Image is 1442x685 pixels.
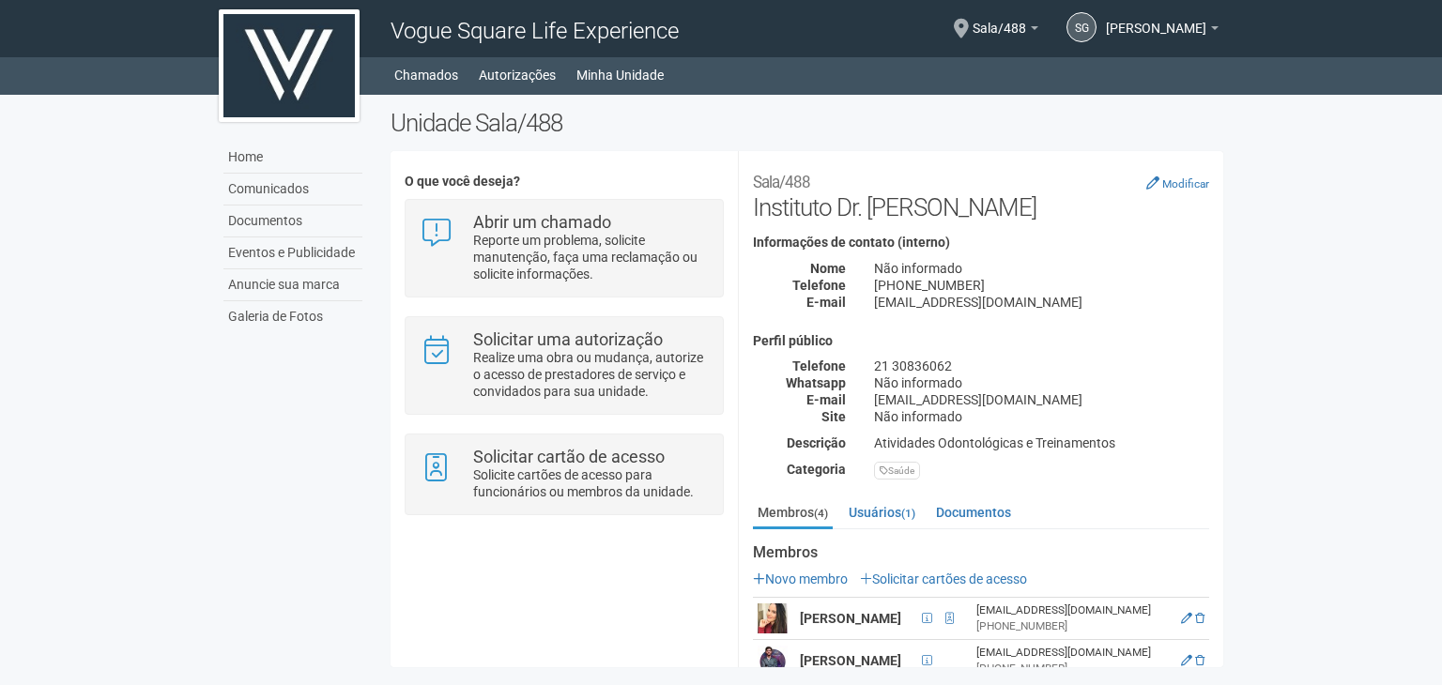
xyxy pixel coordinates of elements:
[420,331,708,400] a: Solicitar uma autorização Realize uma obra ou mudança, autorize o acesso de prestadores de serviç...
[753,334,1209,348] h4: Perfil público
[391,18,679,44] span: Vogue Square Life Experience
[976,645,1169,661] div: [EMAIL_ADDRESS][DOMAIN_NAME]
[792,358,846,373] strong: Telefone
[814,507,828,520] small: (4)
[860,374,1223,391] div: Não informado
[973,23,1038,38] a: Sala/488
[473,212,611,232] strong: Abrir um chamado
[860,294,1223,311] div: [EMAIL_ADDRESS][DOMAIN_NAME]
[844,498,920,526] a: Usuários(1)
[901,507,915,520] small: (1)
[576,62,664,88] a: Minha Unidade
[860,391,1223,408] div: [EMAIL_ADDRESS][DOMAIN_NAME]
[1181,612,1192,625] a: Editar membro
[223,205,362,237] a: Documentos
[786,375,846,390] strong: Whatsapp
[976,661,1169,677] div: [PHONE_NUMBER]
[753,571,848,586] a: Novo membro
[1106,23,1219,38] a: [PERSON_NAME]
[223,174,362,205] a: Comunicados
[479,62,556,88] a: Autorizações
[787,462,846,477] strong: Categoria
[806,392,846,407] strong: E-mail
[1106,3,1206,36] span: STEPHANNE GOUVEIA
[473,447,665,466] strong: Solicitar cartão de acesso
[821,409,846,424] strong: Site
[976,602,1169,618] div: [EMAIL_ADDRESS][DOMAIN_NAME]
[391,109,1223,137] h2: Unidade Sala/488
[860,571,1027,586] a: Solicitar cartões de acesso
[931,498,1016,526] a: Documentos
[753,498,833,529] a: Membros(4)
[860,434,1223,451] div: Atividades Odontológicas e Treinamentos
[473,349,709,400] p: Realize uma obra ou mudança, autorize o acesso de prestadores de serviço e convidados para sua un...
[860,277,1223,294] div: [PHONE_NUMBER]
[787,435,846,450] strong: Descrição
[420,449,708,500] a: Solicitar cartão de acesso Solicite cartões de acesso para funcionários ou membros da unidade.
[860,358,1223,374] div: 21 30836062
[753,236,1209,250] h4: Informações de contato (interno)
[753,165,1209,221] h2: Instituto Dr. [PERSON_NAME]
[973,3,1026,36] span: Sala/488
[473,329,663,349] strong: Solicitar uma autorização
[223,301,362,332] a: Galeria de Fotos
[405,175,723,189] h4: O que você deseja?
[223,142,362,174] a: Home
[860,408,1223,425] div: Não informado
[792,278,846,293] strong: Telefone
[860,260,1223,277] div: Não informado
[800,653,901,668] strong: [PERSON_NAME]
[1195,612,1204,625] a: Excluir membro
[810,261,846,276] strong: Nome
[806,295,846,310] strong: E-mail
[753,173,810,191] small: Sala/488
[223,269,362,301] a: Anuncie sua marca
[758,603,788,633] img: user.png
[1162,177,1209,190] small: Modificar
[976,618,1169,634] div: [PHONE_NUMBER]
[874,462,920,479] div: Saúde
[1195,654,1204,667] a: Excluir membro
[473,232,709,282] p: Reporte um problema, solicite manutenção, faça uma reclamação ou solicite informações.
[420,214,708,282] a: Abrir um chamado Reporte um problema, solicite manutenção, faça uma reclamação ou solicite inform...
[223,237,362,269] a: Eventos e Publicidade
[473,466,709,500] p: Solicite cartões de acesso para funcionários ou membros da unidade.
[753,544,1209,561] strong: Membros
[758,646,788,676] img: user.png
[394,62,458,88] a: Chamados
[800,611,901,626] strong: [PERSON_NAME]
[1181,654,1192,667] a: Editar membro
[1066,12,1097,42] a: SG
[219,9,360,122] img: logo.jpg
[1146,175,1209,190] a: Modificar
